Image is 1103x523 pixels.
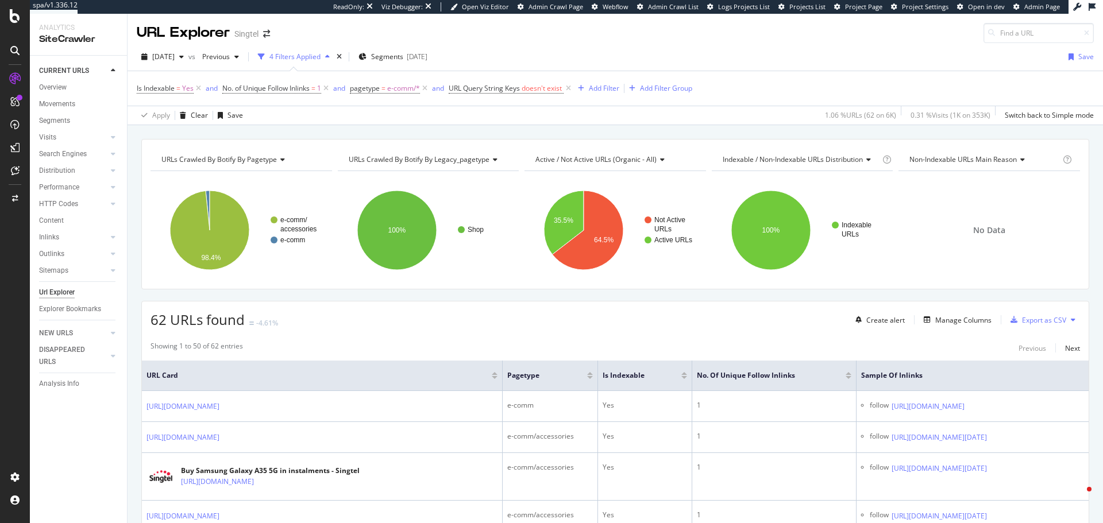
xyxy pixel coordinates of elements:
a: [URL][DOMAIN_NAME] [146,432,219,443]
div: Showing 1 to 50 of 62 entries [151,341,243,355]
svg: A chart. [524,180,704,280]
div: Save [1078,52,1094,61]
text: 35.5% [554,216,573,224]
div: Export as CSV [1022,315,1066,325]
a: [URL][DOMAIN_NAME] [146,510,219,522]
h4: Indexable / Non-Indexable URLs Distribution [720,150,880,169]
div: Switch back to Simple mode [1005,110,1094,120]
a: Open in dev [957,2,1005,11]
span: pagetype [507,370,570,381]
text: Shop [468,226,484,234]
span: 62 URLs found [151,310,245,329]
span: No. of Unique Follow Inlinks [697,370,828,381]
span: Is Indexable [603,370,664,381]
div: Search Engines [39,148,87,160]
div: Sitemaps [39,265,68,277]
a: [URL][DOMAIN_NAME] [146,401,219,412]
input: Find a URL [984,23,1094,43]
div: Apply [152,110,170,120]
div: follow [870,510,889,522]
span: No. of Unique Follow Inlinks [222,83,310,93]
span: Admin Crawl Page [529,2,583,11]
div: Inlinks [39,231,59,243]
text: accessories [280,225,317,233]
button: Create alert [851,311,905,329]
text: 64.5% [594,236,614,244]
div: follow [870,431,889,443]
a: Inlinks [39,231,107,243]
div: e-comm/accessories [507,431,593,441]
button: Save [1064,48,1094,66]
span: URL Card [146,370,489,381]
a: [URL][DOMAIN_NAME] [181,476,254,487]
span: vs [188,52,198,61]
div: Add Filter Group [640,83,692,93]
h4: Non-Indexable URLs Main Reason [907,150,1060,169]
span: Active / Not Active URLs (organic - all) [535,154,657,164]
svg: A chart. [151,180,330,280]
button: and [333,83,345,94]
button: and [206,83,218,94]
div: 1 [697,400,851,410]
a: HTTP Codes [39,198,107,210]
div: CURRENT URLS [39,65,89,77]
a: Explorer Bookmarks [39,303,119,315]
button: Save [213,106,243,125]
span: URLs Crawled By Botify By legacy_pagetype [349,154,489,164]
a: Outlinks [39,248,107,260]
div: Viz Debugger: [381,2,423,11]
svg: A chart. [338,180,518,280]
div: 1 [697,431,851,441]
div: Content [39,215,64,227]
div: Explorer Bookmarks [39,303,101,315]
a: Admin Page [1013,2,1060,11]
div: HTTP Codes [39,198,78,210]
button: Next [1065,341,1080,355]
button: Add Filter [573,82,619,95]
span: URLs Crawled By Botify By pagetype [161,154,277,164]
div: and [333,83,345,93]
a: [URL][DOMAIN_NAME][DATE] [892,432,987,443]
span: pagetype [350,83,380,93]
a: Project Page [834,2,882,11]
a: DISAPPEARED URLS [39,344,107,368]
a: Logs Projects List [707,2,770,11]
div: 1 [697,510,851,520]
div: Clear [191,110,208,120]
text: 100% [762,226,780,234]
a: Sitemaps [39,265,107,277]
h4: URLs Crawled By Botify By pagetype [159,150,322,169]
div: Performance [39,181,79,193]
span: Admin Crawl List [648,2,699,11]
div: Yes [603,400,687,410]
div: Analysis Info [39,378,79,390]
a: Projects List [778,2,826,11]
span: Project Page [845,2,882,11]
text: e-comm [280,236,305,244]
a: Performance [39,181,107,193]
button: Manage Columns [919,313,992,327]
div: 4 Filters Applied [269,52,321,61]
a: [URL][DOMAIN_NAME] [892,401,965,412]
button: 4 Filters Applied [253,48,334,66]
button: Export as CSV [1006,311,1066,329]
span: 1 [317,80,321,96]
a: Webflow [592,2,628,11]
div: follow [870,462,889,474]
button: [DATE] [137,48,188,66]
a: Admin Crawl List [637,2,699,11]
a: Movements [39,98,119,110]
div: e-comm [507,400,593,410]
span: = [176,83,180,93]
div: Distribution [39,165,75,177]
img: Equal [249,321,254,325]
div: Add Filter [589,83,619,93]
span: Open in dev [968,2,1005,11]
span: URL Query String Keys [449,83,520,93]
div: Create alert [866,315,905,325]
text: Active URLs [654,236,692,244]
div: Outlinks [39,248,64,260]
span: 2025 Aug. 3rd [152,52,175,61]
